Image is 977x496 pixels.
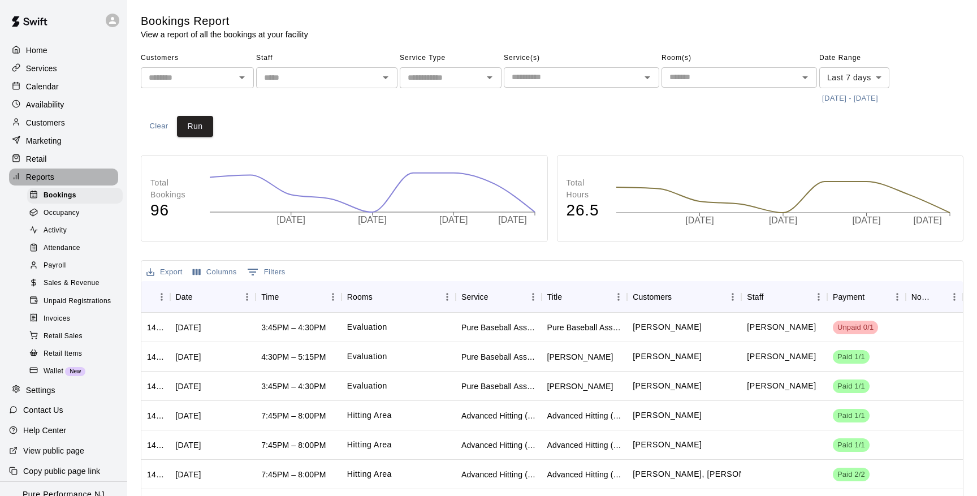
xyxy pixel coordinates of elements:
[400,49,502,67] span: Service Type
[347,321,387,333] p: Evaluation
[439,215,468,225] tspan: [DATE]
[747,351,816,363] p: Pete Zoccolillo
[833,281,864,313] div: Payment
[9,150,118,167] a: Retail
[27,311,123,327] div: Invoices
[27,294,123,309] div: Unpaid Registrations
[234,70,250,85] button: Open
[176,351,201,363] div: Tue, Sep 16, 2025
[27,204,127,222] a: Occupancy
[461,410,536,421] div: Advanced Hitting (13-18)
[633,409,702,421] p: EJ Thomas
[44,313,70,325] span: Invoices
[547,281,563,313] div: Title
[261,469,326,480] div: 7:45PM – 8:00PM
[456,281,542,313] div: Service
[741,281,827,313] div: Staff
[27,327,127,345] a: Retail Sales
[27,329,123,344] div: Retail Sales
[44,208,80,219] span: Occupancy
[44,296,111,307] span: Unpaid Registrations
[347,351,387,363] p: Evaluation
[9,42,118,59] a: Home
[627,281,741,313] div: Customers
[439,288,456,305] button: Menu
[27,205,123,221] div: Occupancy
[26,117,65,128] p: Customers
[770,216,798,226] tspan: [DATE]
[9,382,118,399] a: Settings
[147,322,165,333] div: 1429747
[373,289,388,305] button: Sort
[833,440,870,451] span: Paid 1/1
[153,288,170,305] button: Menu
[9,114,118,131] a: Customers
[277,215,305,225] tspan: [DATE]
[44,278,100,289] span: Sales & Revenue
[672,289,688,305] button: Sort
[147,469,165,480] div: 1407746
[499,215,527,225] tspan: [DATE]
[26,45,47,56] p: Home
[261,381,326,392] div: 3:45PM – 4:30PM
[347,380,387,392] p: Evaluation
[853,216,881,226] tspan: [DATE]
[819,67,889,88] div: Last 7 days
[144,264,185,281] button: Export
[23,404,63,416] p: Contact Us
[261,439,326,451] div: 7:45PM – 8:00PM
[9,60,118,77] a: Services
[150,201,198,221] h4: 96
[9,96,118,113] a: Availability
[889,288,906,305] button: Menu
[633,439,702,451] p: Kayden daly
[176,439,201,451] div: Thu, Sep 11, 2025
[27,275,123,291] div: Sales & Revenue
[176,281,193,313] div: Date
[347,468,392,480] p: Hitting Area
[764,289,780,305] button: Sort
[9,169,118,186] div: Reports
[177,116,213,137] button: Run
[147,351,165,363] div: 1428477
[686,216,714,226] tspan: [DATE]
[26,153,47,165] p: Retail
[358,215,387,225] tspan: [DATE]
[946,288,963,305] button: Menu
[141,29,308,40] p: View a report of all the bookings at your facility
[542,281,628,313] div: Title
[65,368,85,374] span: New
[461,281,488,313] div: Service
[27,222,127,240] a: Activity
[27,188,123,204] div: Bookings
[27,346,123,362] div: Retail Items
[9,132,118,149] a: Marketing
[44,243,80,254] span: Attendance
[141,49,254,67] span: Customers
[239,288,256,305] button: Menu
[482,70,498,85] button: Open
[747,321,816,333] p: Pete Zoccolillo
[147,410,165,421] div: 1407799
[347,439,392,451] p: Hitting Area
[261,351,326,363] div: 4:30PM – 5:15PM
[833,411,870,421] span: Paid 1/1
[567,177,605,201] p: Total Hours
[23,465,100,477] p: Copy public page link
[193,289,209,305] button: Sort
[44,331,83,342] span: Retail Sales
[567,201,605,221] h4: 26.5
[747,281,763,313] div: Staff
[141,281,170,313] div: ID
[147,289,163,305] button: Sort
[27,240,123,256] div: Attendance
[547,381,613,392] div: Antonio Dominguez
[347,281,373,313] div: Rooms
[141,14,308,29] h5: Bookings Report
[44,190,76,201] span: Bookings
[906,281,963,313] div: Notes
[461,322,536,333] div: Pure Baseball Assessment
